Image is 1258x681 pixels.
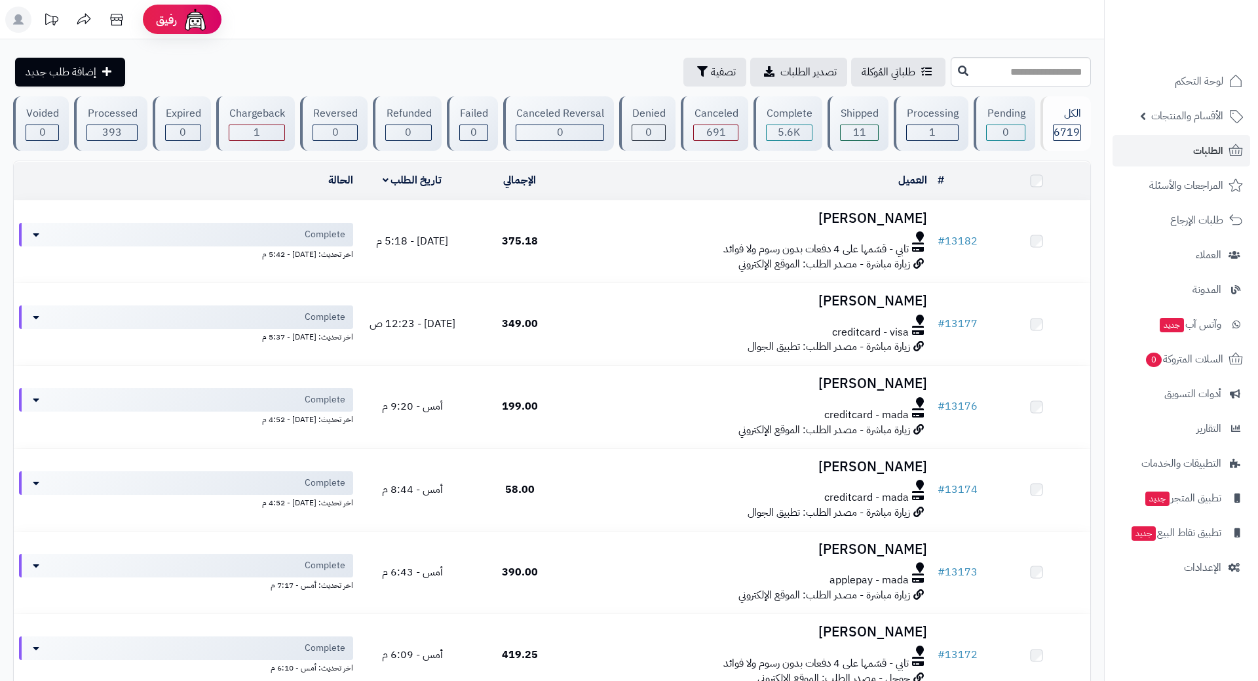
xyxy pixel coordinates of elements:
span: Complete [305,311,345,324]
span: # [938,233,945,249]
a: لوحة التحكم [1113,66,1250,97]
span: تصفية [711,64,736,80]
div: Denied [632,106,666,121]
span: 0 [1146,353,1162,367]
a: الكل6719 [1038,96,1094,151]
span: أمس - 8:44 م [382,482,443,497]
span: جديد [1160,318,1184,332]
span: 419.25 [502,647,538,663]
a: الحالة [328,172,353,188]
span: الأقسام والمنتجات [1151,107,1223,125]
a: Voided 0 [10,96,71,151]
div: Canceled Reversal [516,106,604,121]
div: Processing [906,106,959,121]
a: تطبيق نقاط البيعجديد [1113,517,1250,549]
a: #13172 [938,647,978,663]
span: زيارة مباشرة - مصدر الطلب: الموقع الإلكتروني [738,256,910,272]
a: العملاء [1113,239,1250,271]
span: # [938,316,945,332]
a: #13177 [938,316,978,332]
a: #13174 [938,482,978,497]
span: وآتس آب [1158,315,1221,334]
span: 349.00 [502,316,538,332]
span: applepay - mada [829,573,909,588]
span: تابي - قسّمها على 4 دفعات بدون رسوم ولا فوائد [723,242,909,257]
div: 1 [229,125,284,140]
span: زيارة مباشرة - مصدر الطلب: تطبيق الجوال [748,339,910,355]
span: المدونة [1192,281,1221,299]
span: التطبيقات والخدمات [1141,454,1221,473]
div: Shipped [840,106,879,121]
img: logo-2.png [1169,35,1246,62]
span: إضافة طلب جديد [26,64,96,80]
div: 5622 [767,125,812,140]
a: Pending 0 [971,96,1037,151]
a: تحديثات المنصة [35,7,67,36]
a: وآتس آبجديد [1113,309,1250,340]
div: Complete [766,106,812,121]
span: 0 [180,125,186,140]
div: Pending [986,106,1025,121]
span: طلبات الإرجاع [1170,211,1223,229]
div: 0 [386,125,430,140]
div: اخر تحديث: [DATE] - 4:52 م [19,495,353,509]
a: الإجمالي [503,172,536,188]
span: creditcard - visa [832,325,909,340]
span: العملاء [1196,246,1221,264]
span: 199.00 [502,399,538,414]
span: Complete [305,393,345,406]
a: Canceled 691 [678,96,750,151]
a: Chargeback 1 [214,96,297,151]
a: طلبات الإرجاع [1113,204,1250,236]
div: Refunded [385,106,431,121]
span: 1 [929,125,936,140]
div: 0 [26,125,58,140]
div: Expired [165,106,201,121]
span: تابي - قسّمها على 4 دفعات بدون رسوم ولا فوائد [723,656,909,671]
span: 0 [557,125,563,140]
span: 6719 [1054,125,1080,140]
a: السلات المتروكة0 [1113,343,1250,375]
div: الكل [1053,106,1081,121]
a: #13176 [938,399,978,414]
a: الإعدادات [1113,552,1250,583]
a: Complete 5.6K [751,96,825,151]
a: طلباتي المُوكلة [851,58,945,87]
div: Voided [26,106,59,121]
a: Processing 1 [891,96,971,151]
span: أدوات التسويق [1164,385,1221,403]
span: تطبيق المتجر [1144,489,1221,507]
span: رفيق [156,12,177,28]
a: العميل [898,172,927,188]
div: Canceled [693,106,738,121]
a: تطبيق المتجرجديد [1113,482,1250,514]
span: # [938,564,945,580]
div: 0 [516,125,603,140]
a: الطلبات [1113,135,1250,166]
span: 5.6K [778,125,800,140]
span: لوحة التحكم [1175,72,1223,90]
span: creditcard - mada [824,408,909,423]
a: تاريخ الطلب [383,172,442,188]
h3: [PERSON_NAME] [579,294,927,309]
a: إضافة طلب جديد [15,58,125,87]
div: 691 [694,125,737,140]
div: 0 [987,125,1024,140]
a: Failed 0 [444,96,501,151]
a: # [938,172,944,188]
span: التقارير [1196,419,1221,438]
a: #13173 [938,564,978,580]
span: 0 [332,125,339,140]
div: 1 [907,125,958,140]
div: Processed [86,106,137,121]
a: Canceled Reversal 0 [501,96,617,151]
a: التقارير [1113,413,1250,444]
div: اخر تحديث: [DATE] - 5:42 م [19,246,353,260]
span: السلات المتروكة [1145,350,1223,368]
span: طلباتي المُوكلة [862,64,915,80]
span: 58.00 [505,482,535,497]
div: اخر تحديث: [DATE] - 4:52 م [19,412,353,425]
span: 691 [706,125,726,140]
span: creditcard - mada [824,490,909,505]
a: التطبيقات والخدمات [1113,448,1250,479]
